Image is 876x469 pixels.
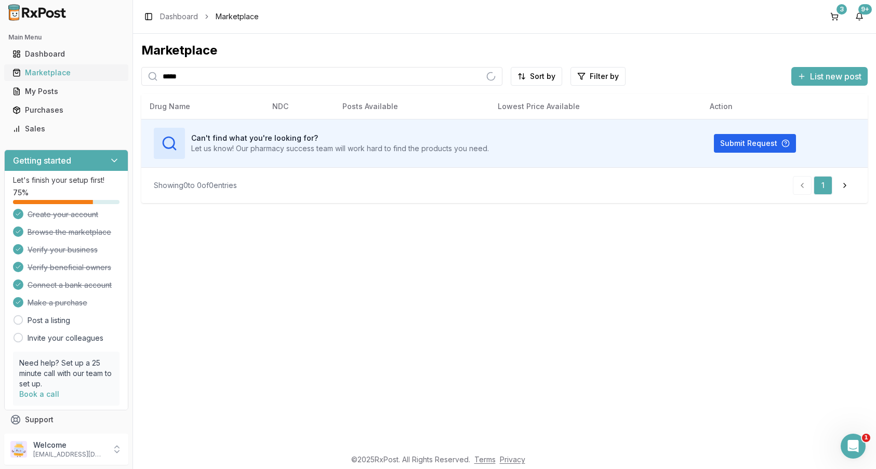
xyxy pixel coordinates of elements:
[216,11,259,22] span: Marketplace
[160,11,198,22] a: Dashboard
[791,72,868,83] a: List new post
[4,46,128,62] button: Dashboard
[13,175,120,185] p: Let's finish your setup first!
[160,11,259,22] nav: breadcrumb
[28,262,111,273] span: Verify beneficial owners
[12,124,120,134] div: Sales
[4,429,128,448] button: Feedback
[4,410,128,429] button: Support
[851,8,868,25] button: 9+
[8,101,124,119] a: Purchases
[4,4,71,21] img: RxPost Logo
[191,133,489,143] h3: Can't find what you're looking for?
[862,434,870,442] span: 1
[4,83,128,100] button: My Posts
[12,86,120,97] div: My Posts
[837,4,847,15] div: 3
[141,42,868,59] div: Marketplace
[701,94,868,119] th: Action
[12,49,120,59] div: Dashboard
[791,67,868,86] button: List new post
[28,315,70,326] a: Post a listing
[19,390,59,398] a: Book a call
[8,119,124,138] a: Sales
[8,63,124,82] a: Marketplace
[28,245,98,255] span: Verify your business
[13,154,71,167] h3: Getting started
[810,70,861,83] span: List new post
[511,67,562,86] button: Sort by
[500,455,525,464] a: Privacy
[264,94,334,119] th: NDC
[191,143,489,154] p: Let us know! Our pharmacy success team will work hard to find the products you need.
[841,434,866,459] iframe: Intercom live chat
[793,176,855,195] nav: pagination
[154,180,237,191] div: Showing 0 to 0 of 0 entries
[714,134,796,153] button: Submit Request
[28,280,112,290] span: Connect a bank account
[8,82,124,101] a: My Posts
[826,8,843,25] button: 3
[334,94,489,119] th: Posts Available
[12,68,120,78] div: Marketplace
[10,441,27,458] img: User avatar
[4,120,128,137] button: Sales
[4,64,128,81] button: Marketplace
[4,102,128,118] button: Purchases
[8,33,124,42] h2: Main Menu
[590,71,619,82] span: Filter by
[13,187,29,198] span: 75 %
[12,105,120,115] div: Purchases
[141,94,264,119] th: Drug Name
[28,333,103,343] a: Invite your colleagues
[489,94,701,119] th: Lowest Price Available
[19,358,113,389] p: Need help? Set up a 25 minute call with our team to set up.
[28,227,111,237] span: Browse the marketplace
[28,209,98,220] span: Create your account
[33,450,105,459] p: [EMAIL_ADDRESS][DOMAIN_NAME]
[858,4,872,15] div: 9+
[8,45,124,63] a: Dashboard
[530,71,555,82] span: Sort by
[834,176,855,195] a: Go to next page
[33,440,105,450] p: Welcome
[814,176,832,195] a: 1
[570,67,626,86] button: Filter by
[474,455,496,464] a: Terms
[28,298,87,308] span: Make a purchase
